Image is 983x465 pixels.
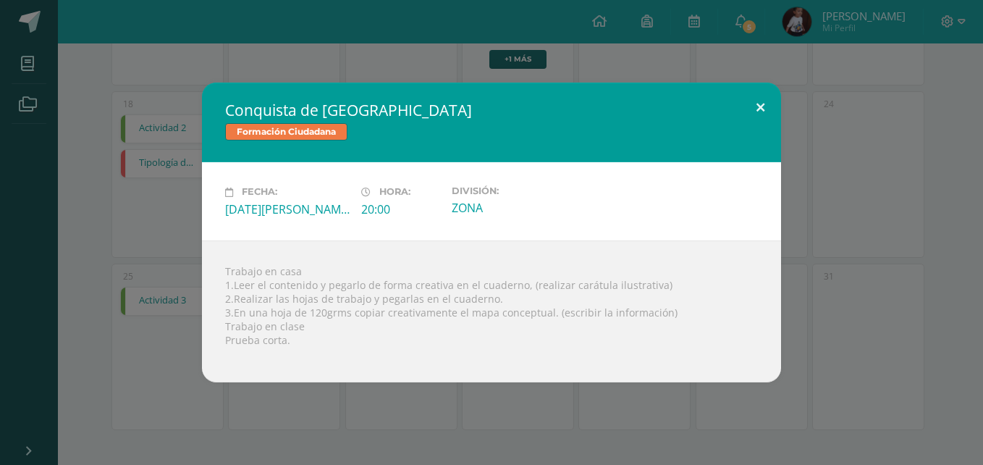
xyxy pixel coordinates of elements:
[452,185,576,196] label: División:
[452,200,576,216] div: ZONA
[225,201,350,217] div: [DATE][PERSON_NAME]
[379,187,410,198] span: Hora:
[740,83,781,132] button: Close (Esc)
[242,187,277,198] span: Fecha:
[225,123,347,141] span: Formación Ciudadana
[361,201,440,217] div: 20:00
[202,240,781,382] div: Trabajo en casa 1.Leer el contenido y pegarlo de forma creativa en el cuaderno, (realizar carátul...
[225,100,758,120] h2: Conquista de [GEOGRAPHIC_DATA]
